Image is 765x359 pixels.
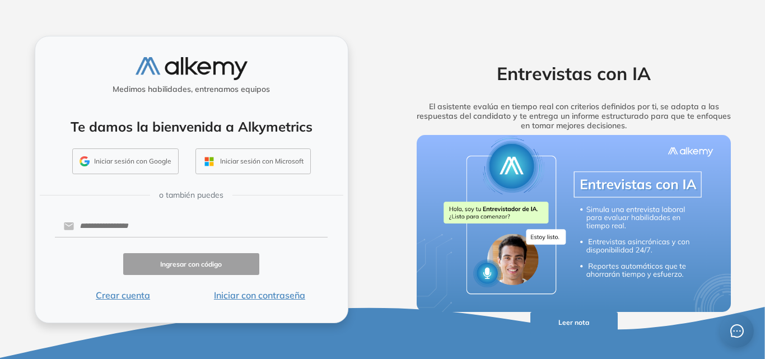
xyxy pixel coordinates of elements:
button: Iniciar sesión con Google [72,148,179,174]
img: OUTLOOK_ICON [203,155,216,168]
h5: Medimos habilidades, entrenamos equipos [40,85,343,94]
button: Leer nota [530,312,618,334]
h2: Entrevistas con IA [399,63,749,84]
img: img-more-info [417,135,731,312]
img: GMAIL_ICON [80,156,90,166]
img: logo-alkemy [136,57,248,80]
button: Crear cuenta [55,288,192,302]
span: message [730,324,744,338]
span: o también puedes [159,189,223,201]
button: Ingresar con código [123,253,260,275]
h4: Te damos la bienvenida a Alkymetrics [50,119,333,135]
button: Iniciar con contraseña [191,288,328,302]
button: Iniciar sesión con Microsoft [195,148,311,174]
h5: El asistente evalúa en tiempo real con criterios definidos por ti, se adapta a las respuestas del... [399,102,749,130]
